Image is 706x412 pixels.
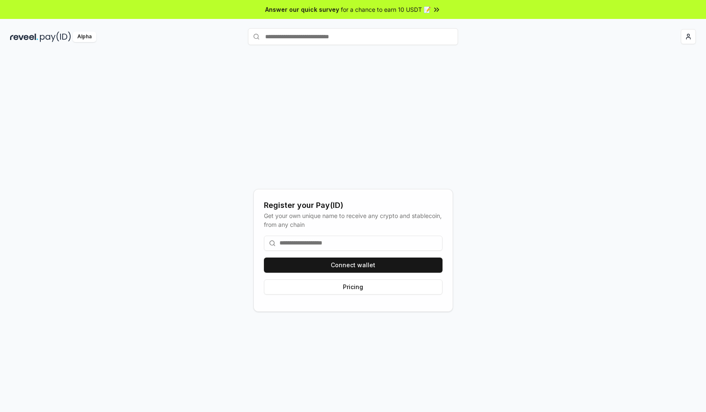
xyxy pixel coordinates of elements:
[264,199,443,211] div: Register your Pay(ID)
[265,5,339,14] span: Answer our quick survey
[341,5,431,14] span: for a chance to earn 10 USDT 📝
[264,279,443,295] button: Pricing
[73,32,96,42] div: Alpha
[264,258,443,273] button: Connect wallet
[40,32,71,42] img: pay_id
[264,211,443,229] div: Get your own unique name to receive any crypto and stablecoin, from any chain
[10,32,38,42] img: reveel_dark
